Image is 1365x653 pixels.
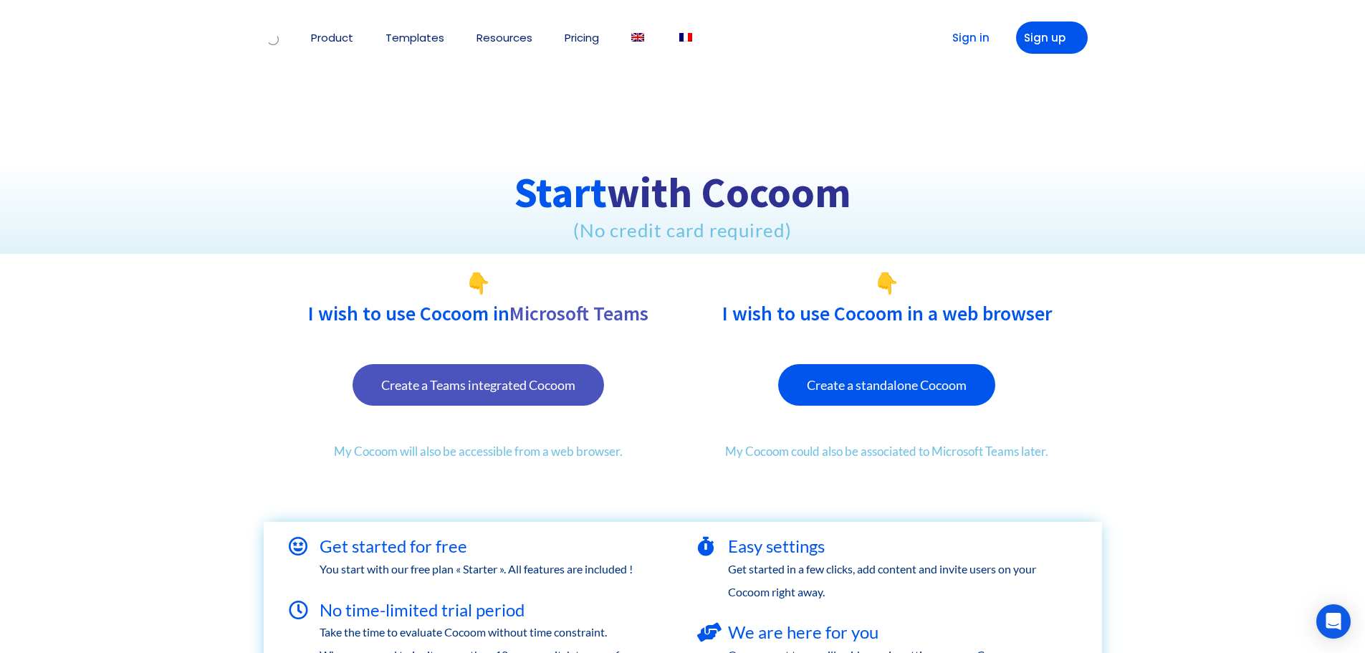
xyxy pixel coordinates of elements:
[7,221,1358,239] div: (No credit card required)
[320,625,607,639] font: Take the time to evaluate Cocoom without time constraint.
[778,364,995,406] a: Create a standalone Cocoom
[385,32,444,43] a: Templates
[311,32,353,43] a: Product
[267,34,279,45] img: Cocoom
[697,268,1077,328] h2: 👇 I wish to use Cocoom in a web browser
[476,32,532,43] a: Resources
[320,535,467,556] font: Get started for free
[1016,22,1088,54] a: Sign up
[697,442,1077,462] p: My Cocoom could also be associated to Microsoft Teams later.
[728,621,878,642] font: We are here for you
[514,166,607,219] font: Start
[728,535,825,556] font: Easy settings
[320,599,525,620] font: No time-limited trial period
[728,562,1036,599] font: Get started in a few clicks, add content and invite users on your Cocoom right away.
[807,378,967,391] span: Create a standalone Cocoom
[1316,604,1351,639] div: Open Intercom Messenger
[320,562,633,576] font: You start with our free plan « Starter ». All features are included !
[289,442,669,462] p: My Cocoom will also be accessible from a web browser.
[631,33,644,42] img: English
[381,378,575,391] span: Create a Teams integrated Cocoom
[930,22,1002,54] a: Sign in
[565,32,599,43] a: Pricing
[509,300,648,326] font: Microsoft Teams
[289,268,669,328] h2: 👇 I wish to use Cocoom in
[679,33,692,42] img: French
[353,364,604,406] a: Create a Teams integrated Cocoom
